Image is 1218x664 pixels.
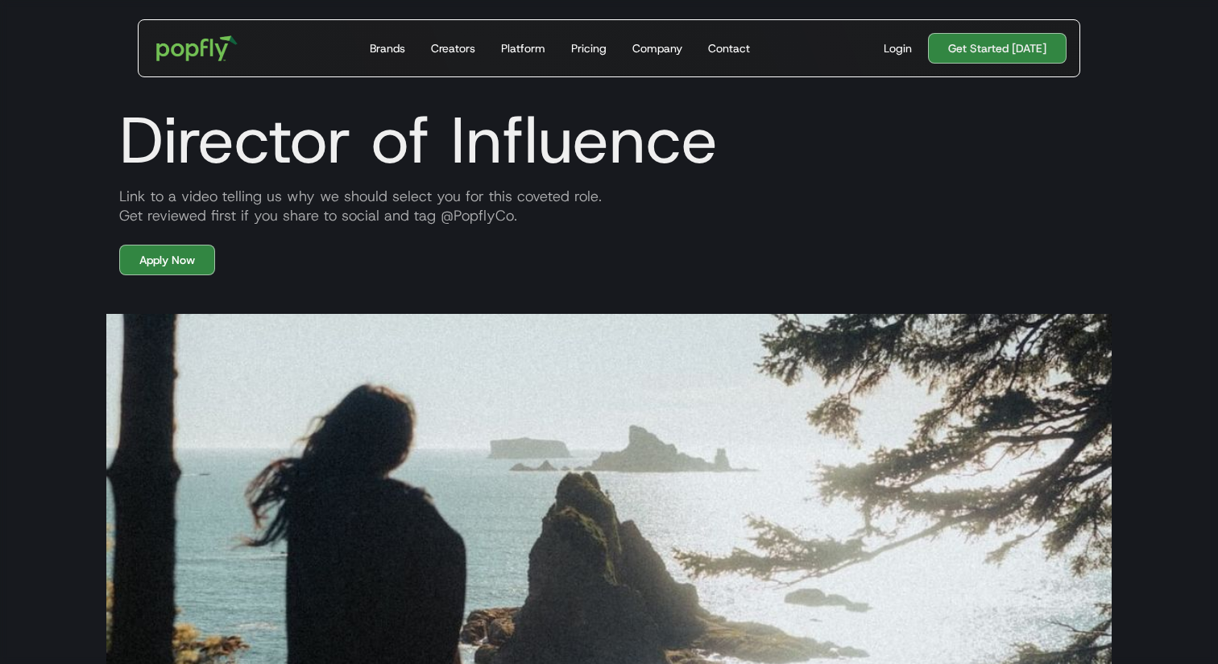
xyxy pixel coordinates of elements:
[106,101,1112,179] h1: Director of Influence
[119,245,215,275] a: Apply Now
[501,40,545,56] div: Platform
[702,20,756,76] a: Contact
[145,24,249,72] a: home
[565,20,613,76] a: Pricing
[877,40,918,56] a: Login
[571,40,607,56] div: Pricing
[632,40,682,56] div: Company
[431,40,475,56] div: Creators
[626,20,689,76] a: Company
[370,40,405,56] div: Brands
[495,20,552,76] a: Platform
[928,33,1067,64] a: Get Started [DATE]
[363,20,412,76] a: Brands
[425,20,482,76] a: Creators
[884,40,912,56] div: Login
[106,187,1112,225] div: Link to a video telling us why we should select you for this coveted role. Get reviewed first if ...
[708,40,750,56] div: Contact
